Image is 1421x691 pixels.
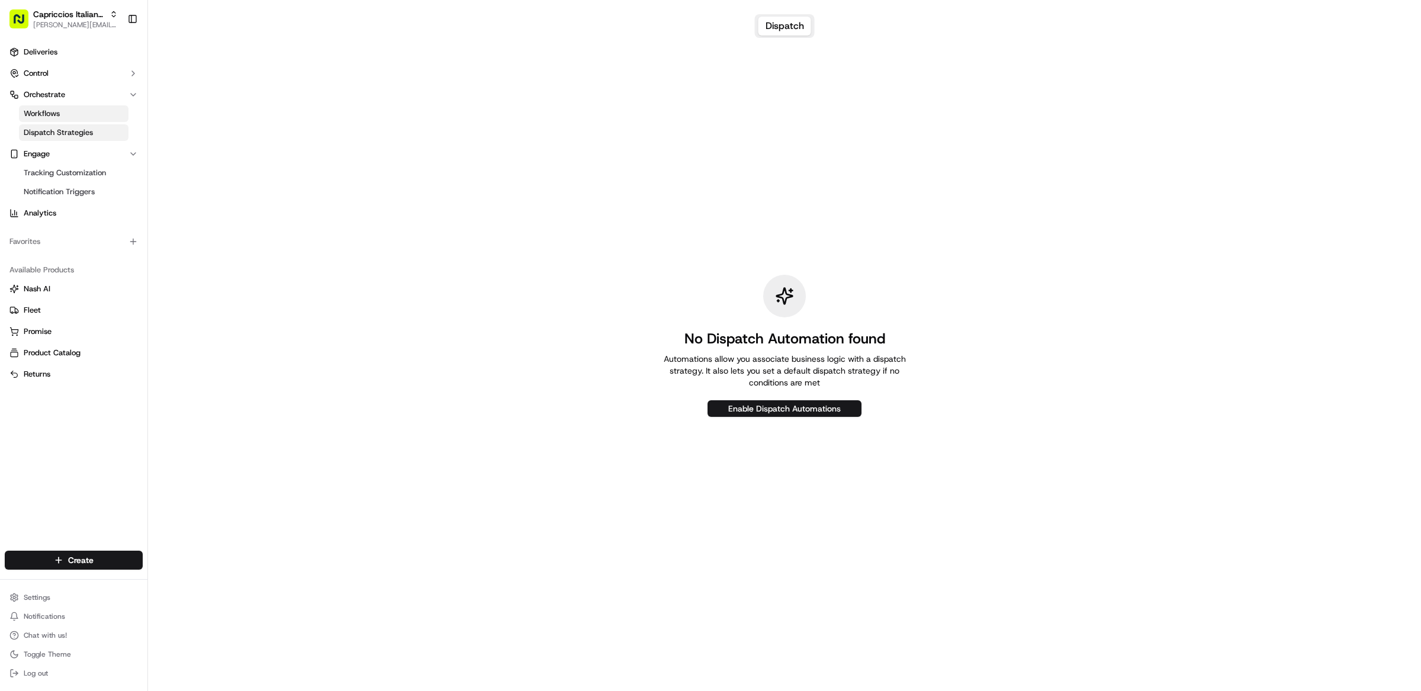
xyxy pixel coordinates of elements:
a: Fleet [9,305,138,316]
button: Product Catalog [5,343,143,362]
a: Workflows [19,105,128,122]
a: Nash AI [9,284,138,294]
button: Capriccios Italian Restaurant [33,8,105,20]
button: Start new chat [201,117,216,131]
span: Notification Triggers [24,187,95,197]
span: Toggle Theme [24,650,71,659]
span: API Documentation [112,172,190,184]
span: Workflows [24,108,60,119]
p: Welcome 👋 [12,47,216,66]
div: 💻 [100,173,110,182]
span: Dispatch Strategies [24,127,93,138]
span: Returns [24,369,50,380]
span: Create [68,554,94,566]
button: [PERSON_NAME][EMAIL_ADDRESS][DOMAIN_NAME] [33,20,118,30]
button: Orchestrate [5,85,143,104]
button: Dispatch [758,17,811,36]
span: Engage [24,149,50,159]
span: Product Catalog [24,348,81,358]
div: Available Products [5,261,143,279]
span: Promise [24,326,52,337]
span: Orchestrate [24,89,65,100]
a: Product Catalog [9,348,138,358]
button: Notifications [5,608,143,625]
div: Start new chat [40,113,194,125]
div: Favorites [5,232,143,251]
button: Control [5,64,143,83]
button: Create [5,551,143,570]
span: Nash AI [24,284,50,294]
a: 📗Knowledge Base [7,167,95,188]
button: Capriccios Italian Restaurant[PERSON_NAME][EMAIL_ADDRESS][DOMAIN_NAME] [5,5,123,33]
span: Knowledge Base [24,172,91,184]
span: Chat with us! [24,631,67,640]
span: Settings [24,593,50,602]
button: Promise [5,322,143,341]
a: Notification Triggers [19,184,128,200]
a: Analytics [5,204,143,223]
div: 📗 [12,173,21,182]
button: Log out [5,665,143,682]
span: Analytics [24,208,56,218]
span: Control [24,68,49,79]
input: Got a question? Start typing here... [31,76,213,89]
a: Powered byPylon [83,200,143,210]
button: Settings [5,589,143,606]
button: Toggle Theme [5,646,143,663]
a: Deliveries [5,43,143,62]
a: Dispatch Strategies [19,124,128,141]
button: Returns [5,365,143,384]
span: Notifications [24,612,65,621]
div: We're available if you need us! [40,125,150,134]
button: Chat with us! [5,627,143,644]
h1: No Dispatch Automation found [652,329,917,348]
img: Nash [12,12,36,36]
span: Log out [24,668,48,678]
a: Returns [9,369,138,380]
a: 💻API Documentation [95,167,195,188]
a: Promise [9,326,138,337]
button: Nash AI [5,279,143,298]
span: Deliveries [24,47,57,57]
span: Tracking Customization [24,168,106,178]
p: Automations allow you associate business logic with a dispatch strategy. It also lets you set a d... [652,353,917,388]
button: Fleet [5,301,143,320]
button: Engage [5,144,143,163]
span: Pylon [118,201,143,210]
span: Fleet [24,305,41,316]
img: 1736555255976-a54dd68f-1ca7-489b-9aae-adbdc363a1c4 [12,113,33,134]
a: Tracking Customization [19,165,128,181]
button: Enable Dispatch Automations [708,400,861,417]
